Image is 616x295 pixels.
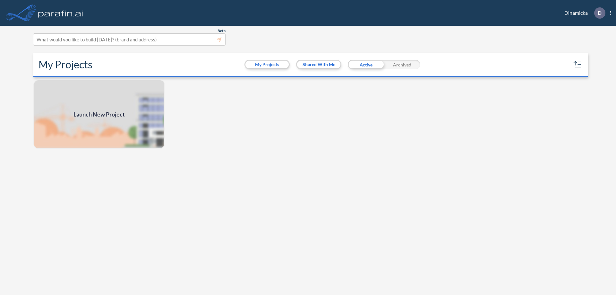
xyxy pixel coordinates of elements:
[73,110,125,119] span: Launch New Project
[38,58,92,71] h2: My Projects
[33,80,165,149] img: add
[384,60,420,69] div: Archived
[297,61,340,68] button: Shared With Me
[218,28,226,33] span: Beta
[245,61,289,68] button: My Projects
[37,6,84,19] img: logo
[555,7,611,19] div: Dinamicka
[348,60,384,69] div: Active
[33,80,165,149] a: Launch New Project
[572,59,583,70] button: sort
[598,10,602,16] p: D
